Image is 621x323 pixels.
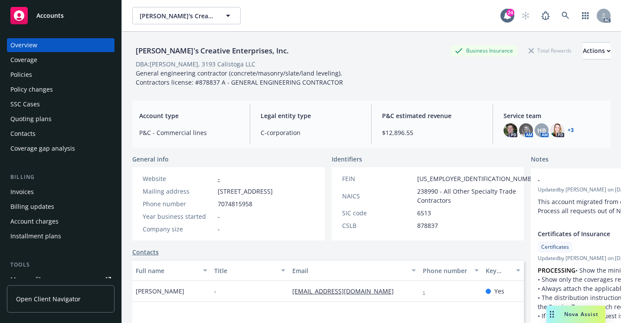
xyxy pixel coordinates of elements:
[132,7,241,24] button: [PERSON_NAME]'s Creative Enterprises, Inc.
[342,191,414,201] div: NAICS
[419,260,482,281] button: Phone number
[140,11,215,20] span: [PERSON_NAME]'s Creative Enterprises, Inc.
[382,128,482,137] span: $12,896.55
[139,128,239,137] span: P&C - Commercial lines
[10,142,75,155] div: Coverage gap analysis
[36,12,64,19] span: Accounts
[132,260,211,281] button: Full name
[292,287,401,295] a: [EMAIL_ADDRESS][DOMAIN_NAME]
[10,200,54,214] div: Billing updates
[218,187,273,196] span: [STREET_ADDRESS]
[517,7,534,24] a: Start snowing
[139,111,239,120] span: Account type
[531,155,549,165] span: Notes
[143,174,214,183] div: Website
[143,224,214,234] div: Company size
[417,208,431,218] span: 6513
[342,221,414,230] div: CSLB
[550,123,564,137] img: photo
[503,123,517,137] img: photo
[7,53,114,67] a: Coverage
[382,111,482,120] span: P&C estimated revenue
[10,38,37,52] div: Overview
[564,310,598,318] span: Nova Assist
[214,266,276,275] div: Title
[486,266,511,275] div: Key contact
[7,97,114,111] a: SSC Cases
[7,260,114,269] div: Tools
[507,9,514,16] div: 24
[7,127,114,141] a: Contacts
[261,128,361,137] span: C-corporation
[10,127,36,141] div: Contacts
[218,175,220,183] a: -
[7,173,114,181] div: Billing
[577,7,594,24] a: Switch app
[583,43,611,59] div: Actions
[10,273,47,287] div: Manage files
[289,260,419,281] button: Email
[10,112,52,126] div: Quoting plans
[136,69,346,86] span: General engineering contractor (concrete/masonry/slate/land leveling). Contractors license: #8788...
[132,45,292,56] div: [PERSON_NAME]'s Creative Enterprises, Inc.
[132,247,159,257] a: Contacts
[7,273,114,287] a: Manage files
[7,112,114,126] a: Quoting plans
[332,155,362,164] span: Identifiers
[557,7,574,24] a: Search
[7,214,114,228] a: Account charges
[583,42,611,59] button: Actions
[546,306,605,323] button: Nova Assist
[417,221,438,230] span: 878837
[143,187,214,196] div: Mailing address
[292,266,406,275] div: Email
[261,111,361,120] span: Legal entity type
[143,199,214,208] div: Phone number
[342,208,414,218] div: SIC code
[342,174,414,183] div: FEIN
[132,155,169,164] span: General info
[218,212,220,221] span: -
[143,212,214,221] div: Year business started
[568,128,574,133] a: +3
[503,111,604,120] span: Service team
[214,287,216,296] span: -
[7,38,114,52] a: Overview
[218,199,252,208] span: 7074815958
[211,260,289,281] button: Title
[519,123,533,137] img: photo
[218,224,220,234] span: -
[10,53,37,67] div: Coverage
[537,126,546,135] span: HB
[524,45,576,56] div: Total Rewards
[7,229,114,243] a: Installment plans
[7,3,114,28] a: Accounts
[482,260,524,281] button: Key contact
[7,185,114,199] a: Invoices
[494,287,504,296] span: Yes
[136,266,198,275] div: Full name
[16,294,81,303] span: Open Client Navigator
[541,243,569,251] span: Certificates
[423,287,432,295] a: -
[136,59,255,69] div: DBA: [PERSON_NAME], 3193 Calistoga LLC
[7,200,114,214] a: Billing updates
[451,45,517,56] div: Business Insurance
[423,266,469,275] div: Phone number
[10,214,59,228] div: Account charges
[10,82,53,96] div: Policy changes
[7,68,114,82] a: Policies
[136,287,184,296] span: [PERSON_NAME]
[417,174,541,183] span: [US_EMPLOYER_IDENTIFICATION_NUMBER]
[10,68,32,82] div: Policies
[546,306,557,323] div: Drag to move
[7,82,114,96] a: Policy changes
[10,97,40,111] div: SSC Cases
[538,266,575,274] strong: PROCESSING
[537,7,554,24] a: Report a Bug
[7,142,114,155] a: Coverage gap analysis
[417,187,541,205] span: 238990 - All Other Specialty Trade Contractors
[10,185,34,199] div: Invoices
[10,229,61,243] div: Installment plans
